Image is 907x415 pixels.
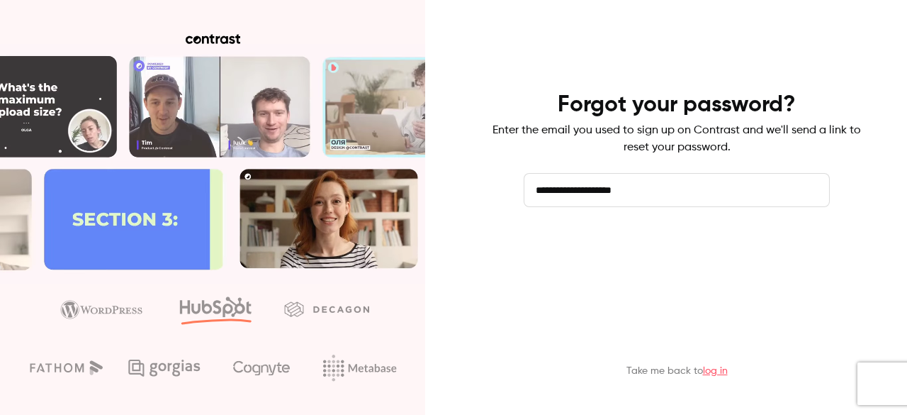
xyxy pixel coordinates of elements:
h4: Forgot your password? [558,91,796,119]
button: Send reset email [524,230,830,264]
a: log in [703,366,728,376]
img: decagon [284,301,369,317]
p: Take me back to [626,364,728,378]
p: Enter the email you used to sign up on Contrast and we'll send a link to reset your password. [492,122,861,156]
